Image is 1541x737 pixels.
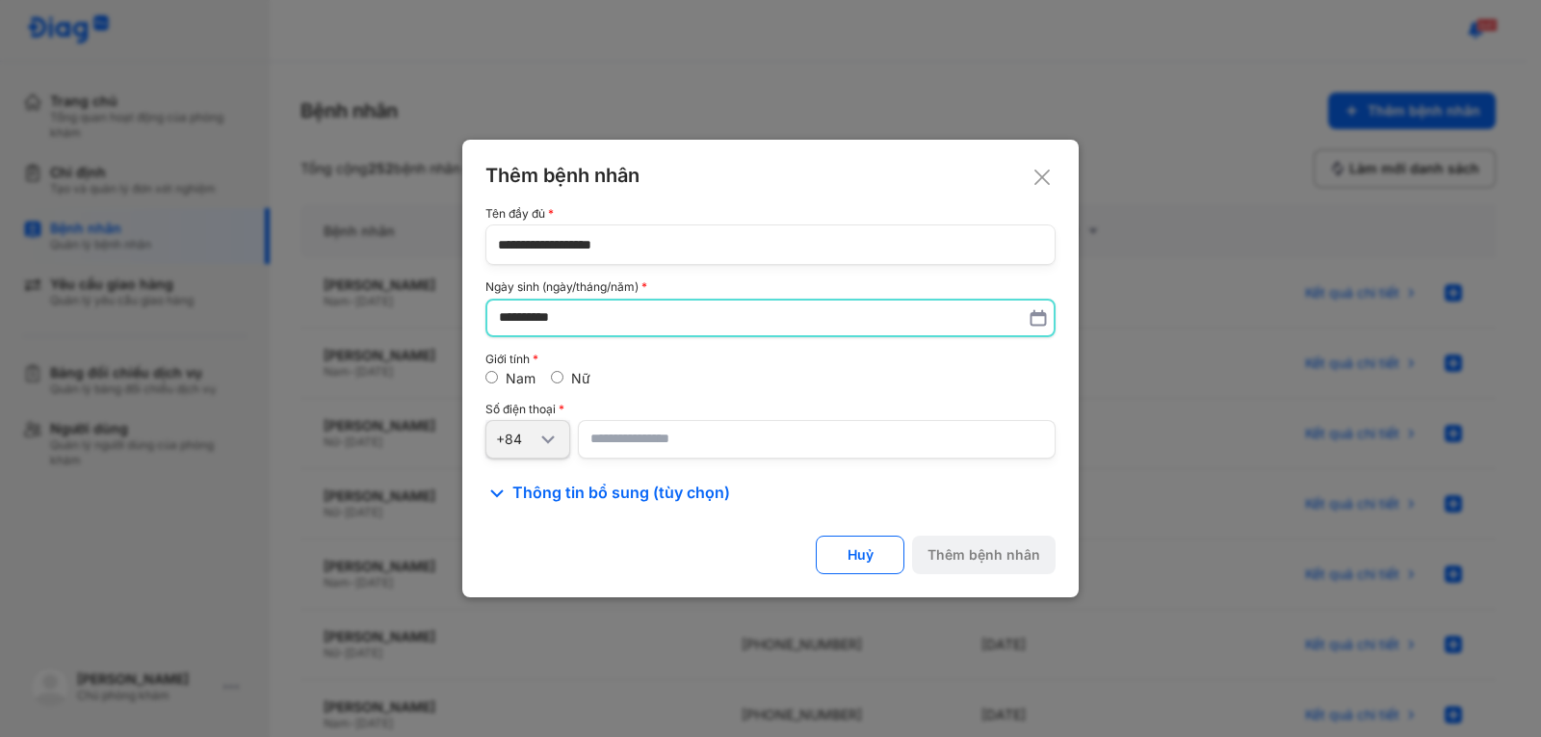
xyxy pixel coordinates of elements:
label: Nữ [571,370,590,386]
button: Huỷ [816,536,904,574]
div: Ngày sinh (ngày/tháng/năm) [485,280,1056,294]
div: Giới tính [485,353,1056,366]
span: Thông tin bổ sung (tùy chọn) [512,482,730,505]
button: Thêm bệnh nhân [912,536,1056,574]
label: Nam [506,370,535,386]
div: Thêm bệnh nhân [485,163,1056,188]
div: Tên đầy đủ [485,207,1056,221]
div: +84 [496,431,536,448]
div: Thêm bệnh nhân [927,546,1040,564]
div: Số điện thoại [485,403,1056,416]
